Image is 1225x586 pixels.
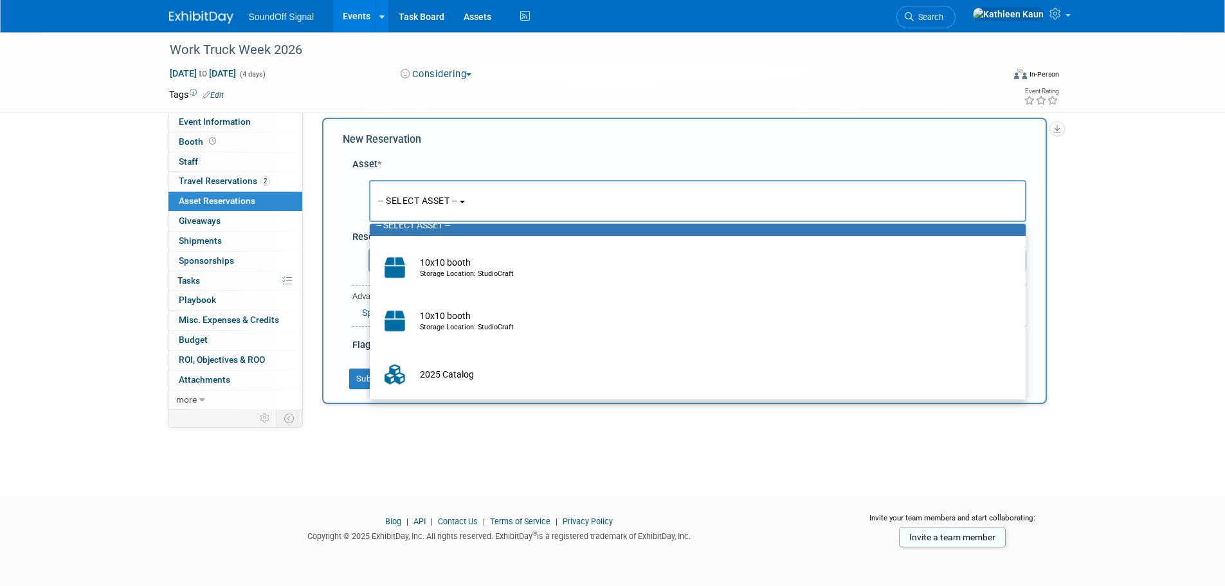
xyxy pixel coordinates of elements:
sup: ® [532,530,537,537]
a: Specify Shipping Logistics Category [362,307,504,318]
span: 2 [260,176,270,186]
a: Sponsorships [168,252,302,271]
span: SoundOff Signal [249,12,314,22]
a: Staff [168,152,302,172]
a: Travel Reservations2 [168,172,302,191]
a: Terms of Service [490,517,550,526]
span: Event Information [179,116,251,127]
span: Booth [179,136,219,147]
span: Travel Reservations [179,176,270,186]
span: Budget [179,334,208,345]
button: -- SELECT ASSET -- [369,180,1026,222]
a: Tasks [168,271,302,291]
span: Sponsorships [179,255,234,266]
div: Copyright © 2025 ExhibitDay, Inc. All rights reserved. ExhibitDay is a registered trademark of Ex... [169,527,830,542]
span: Search [914,12,943,22]
label: -- SELECT ASSET -- [376,217,1013,233]
a: Booth [168,133,302,152]
a: Attachments [168,371,302,390]
span: Asset Reservations [179,196,255,206]
img: Collateral-Icon-2.png [376,360,413,389]
span: Flag: [352,339,373,351]
span: ROI, Objectives & ROO [179,354,265,365]
a: Blog [385,517,401,526]
span: to [197,68,209,78]
a: Misc. Expenses & Credits [168,311,302,330]
span: (4 days) [239,70,266,78]
span: Booth not reserved yet [206,136,219,146]
div: Event Format [927,67,1060,86]
span: Shipments [179,235,222,246]
span: Attachments [179,374,230,385]
td: 10x10 booth [413,253,1000,282]
a: Search [896,6,956,28]
a: Edit [203,91,224,100]
a: Giveaways [168,212,302,231]
div: Invite your team members and start collaborating: [849,513,1057,532]
span: more [176,394,197,405]
span: Giveaways [179,215,221,226]
span: | [403,517,412,526]
a: Playbook [168,291,302,310]
button: Considering [396,68,476,81]
img: Kathleen Kaun [972,7,1044,21]
span: | [428,517,436,526]
td: 2025 Catalog [413,360,1000,389]
div: In-Person [1029,69,1059,79]
td: Toggle Event Tabs [276,410,302,426]
a: Shipments [168,232,302,251]
img: ExhibitDay [169,11,233,24]
span: [DATE] [DATE] [169,68,237,79]
a: Privacy Policy [563,517,613,526]
div: Advanced Options [352,291,1026,303]
img: Format-Inperson.png [1014,69,1027,79]
span: -- SELECT ASSET -- [378,196,458,206]
img: Capital-Asset-Icon-2.png [376,307,413,335]
td: Tags [169,88,224,101]
a: Event Information [168,113,302,132]
span: Staff [179,156,198,167]
img: Capital-Asset-Icon-2.png [376,253,413,282]
a: Contact Us [438,517,478,526]
td: 10x10 booth [413,307,1000,335]
span: | [480,517,488,526]
td: Personalize Event Tab Strip [254,410,277,426]
button: Submit [349,369,392,389]
span: New Reservation [343,133,421,145]
div: Storage Location: StudioCraft [420,322,1000,333]
a: Budget [168,331,302,350]
div: Work Truck Week 2026 [165,39,984,62]
div: Asset [352,158,1026,171]
div: Reservation Notes [352,230,1026,244]
a: Asset Reservations [168,192,302,211]
a: Invite a team member [899,527,1006,547]
span: Playbook [179,295,216,305]
span: | [552,517,561,526]
a: API [413,517,426,526]
div: Storage Location: StudioCraft [420,269,1000,279]
span: Misc. Expenses & Credits [179,315,279,325]
a: more [168,390,302,410]
div: Event Rating [1024,88,1058,95]
span: Tasks [177,275,200,286]
a: ROI, Objectives & ROO [168,351,302,370]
